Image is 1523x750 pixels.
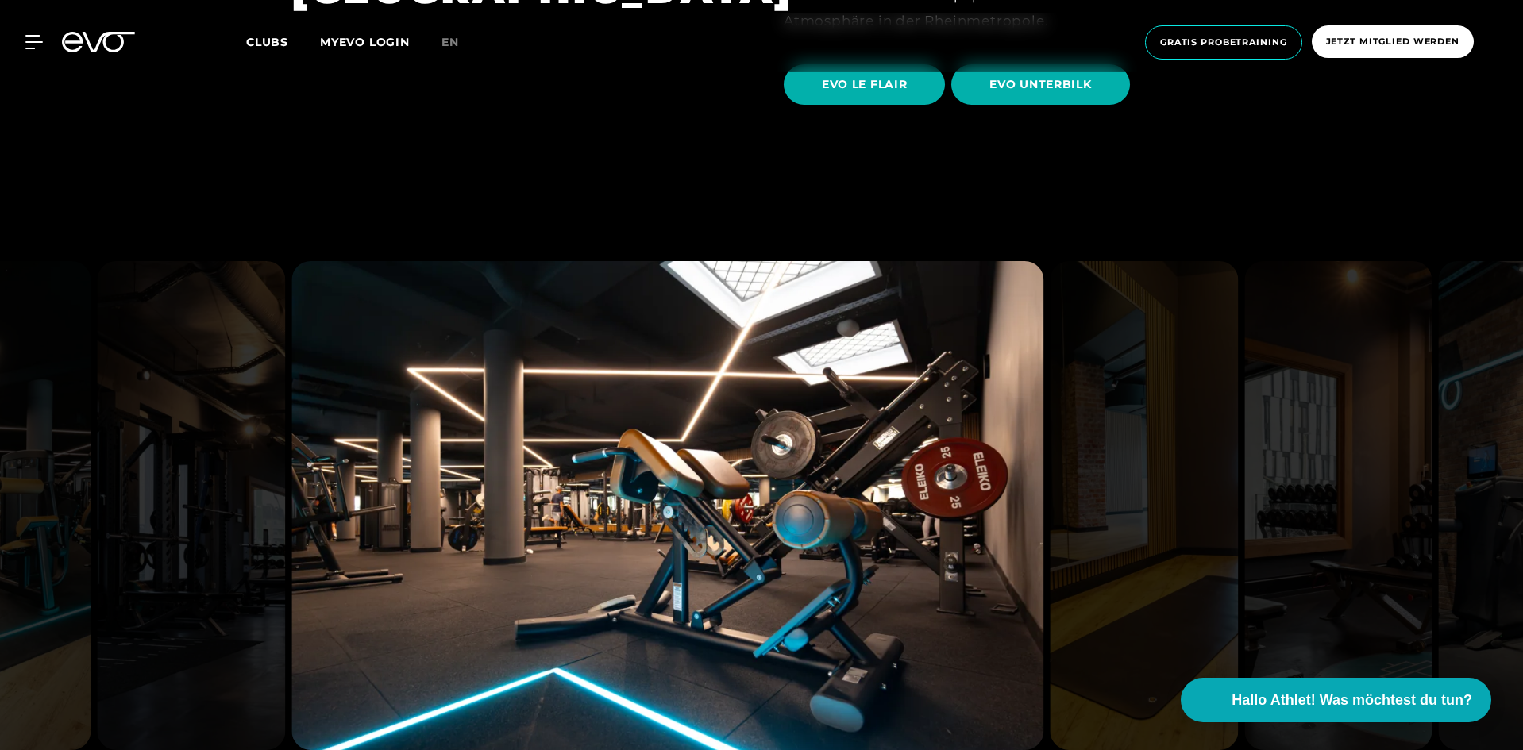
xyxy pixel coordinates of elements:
span: EVO UNTERBILK [989,76,1091,93]
span: en [441,35,459,49]
a: Gratis Probetraining [1140,25,1307,60]
a: MYEVO LOGIN [320,35,410,49]
a: Clubs [246,34,320,49]
span: Hallo Athlet! Was möchtest du tun? [1232,690,1472,711]
span: EVO LE FLAIR [822,76,907,93]
img: evofitness [1244,261,1432,750]
img: evofitness [291,261,1043,750]
button: Hallo Athlet! Was möchtest du tun? [1181,678,1491,722]
span: Clubs [246,35,288,49]
img: evofitness [1050,261,1238,750]
a: Jetzt Mitglied werden [1307,25,1479,60]
a: EVO UNTERBILK [951,52,1136,117]
span: Gratis Probetraining [1160,36,1287,49]
span: Jetzt Mitglied werden [1326,35,1459,48]
img: evofitness [97,261,285,750]
a: en [441,33,478,52]
a: EVO LE FLAIR [784,52,951,117]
